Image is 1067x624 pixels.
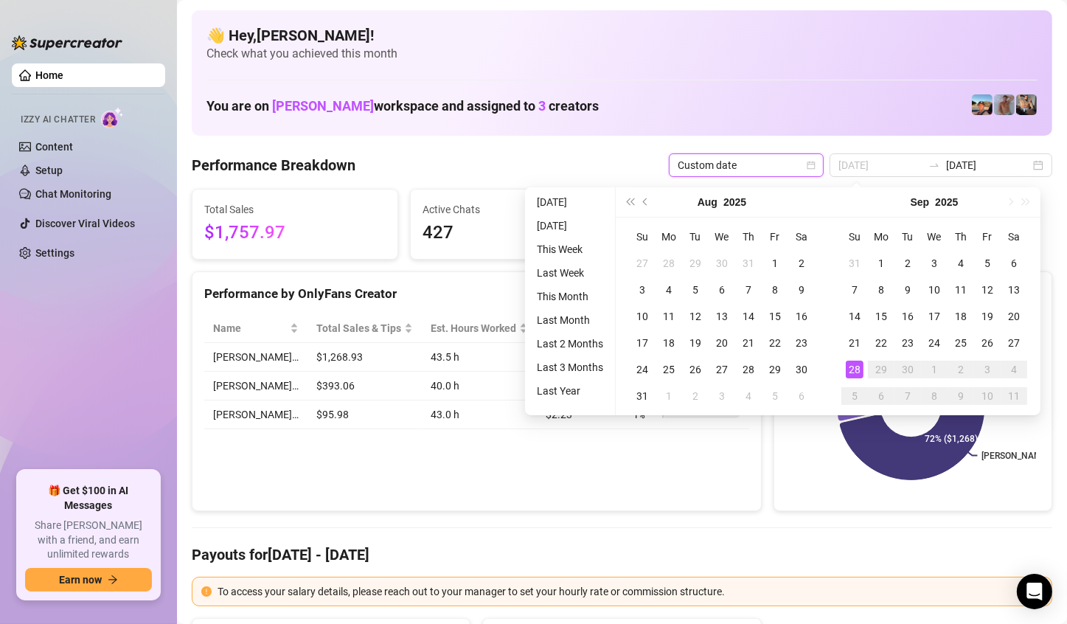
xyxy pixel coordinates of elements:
td: 40.0 h [422,372,537,401]
div: 9 [952,387,970,405]
div: 28 [846,361,863,378]
div: 9 [899,281,917,299]
div: 30 [793,361,810,378]
td: 2025-07-27 [629,250,656,277]
td: 2025-08-27 [709,356,735,383]
button: Choose a year [935,187,958,217]
div: 5 [979,254,996,272]
li: Last Year [531,382,609,400]
td: 2025-09-01 [868,250,894,277]
td: 2025-09-24 [921,330,948,356]
td: 2025-09-18 [948,303,974,330]
div: 30 [899,361,917,378]
td: 2025-10-07 [894,383,921,409]
div: 12 [979,281,996,299]
td: 2025-09-25 [948,330,974,356]
input: Start date [838,157,922,173]
h4: 👋 Hey, [PERSON_NAME] ! [206,25,1038,46]
li: [DATE] [531,217,609,235]
div: 2 [687,387,704,405]
td: 43.5 h [422,343,537,372]
a: Home [35,69,63,81]
div: 19 [687,334,704,352]
td: 2025-07-30 [709,250,735,277]
td: $95.98 [307,401,422,429]
td: 2025-10-11 [1001,383,1027,409]
div: 6 [1005,254,1023,272]
a: Setup [35,164,63,176]
th: Su [629,223,656,250]
th: Tu [894,223,921,250]
div: 12 [687,308,704,325]
td: 2025-08-15 [762,303,788,330]
div: 4 [952,254,970,272]
td: 2025-09-03 [709,383,735,409]
div: 15 [766,308,784,325]
div: 7 [899,387,917,405]
td: 2025-10-03 [974,356,1001,383]
div: 20 [1005,308,1023,325]
td: 2025-08-04 [656,277,682,303]
div: 31 [633,387,651,405]
button: Last year (Control + left) [622,187,638,217]
div: 7 [740,281,757,299]
td: 2025-09-05 [762,383,788,409]
div: 18 [952,308,970,325]
td: 2025-09-13 [1001,277,1027,303]
td: 2025-08-12 [682,303,709,330]
button: Choose a month [698,187,717,217]
div: 21 [740,334,757,352]
div: 10 [979,387,996,405]
td: 2025-09-27 [1001,330,1027,356]
span: 427 [423,219,604,247]
div: Performance by OnlyFans Creator [204,284,749,304]
span: [PERSON_NAME] [272,98,374,114]
td: 2025-09-10 [921,277,948,303]
td: 2025-08-10 [629,303,656,330]
div: 11 [952,281,970,299]
td: 2025-08-28 [735,356,762,383]
td: [PERSON_NAME]… [204,372,307,401]
td: 2025-10-06 [868,383,894,409]
td: 2025-07-31 [735,250,762,277]
td: 2025-08-16 [788,303,815,330]
div: 5 [846,387,863,405]
span: Name [213,320,287,336]
td: 2025-09-12 [974,277,1001,303]
td: 2025-09-16 [894,303,921,330]
td: 2025-08-24 [629,356,656,383]
div: 10 [633,308,651,325]
div: 25 [660,361,678,378]
div: 28 [740,361,757,378]
div: 27 [633,254,651,272]
div: 17 [925,308,943,325]
img: AI Chatter [101,107,124,128]
th: Mo [868,223,894,250]
div: 6 [713,281,731,299]
span: 3 [538,98,546,114]
span: Earn now [59,574,102,586]
td: 2025-10-08 [921,383,948,409]
div: 1 [766,254,784,272]
img: Zach [972,94,993,115]
div: 8 [925,387,943,405]
th: Mo [656,223,682,250]
div: 6 [793,387,810,405]
a: Content [35,141,73,153]
td: $2.23 [537,401,624,429]
span: Active Chats [423,201,604,218]
div: 7 [846,281,863,299]
div: 26 [687,361,704,378]
td: 2025-10-09 [948,383,974,409]
span: to [928,159,940,171]
div: 19 [979,308,996,325]
td: 2025-08-01 [762,250,788,277]
td: 2025-10-02 [948,356,974,383]
div: 27 [713,361,731,378]
td: $393.06 [307,372,422,401]
div: 29 [872,361,890,378]
div: 5 [766,387,784,405]
div: 2 [793,254,810,272]
div: 2 [952,361,970,378]
img: logo-BBDzfeDw.svg [12,35,122,50]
